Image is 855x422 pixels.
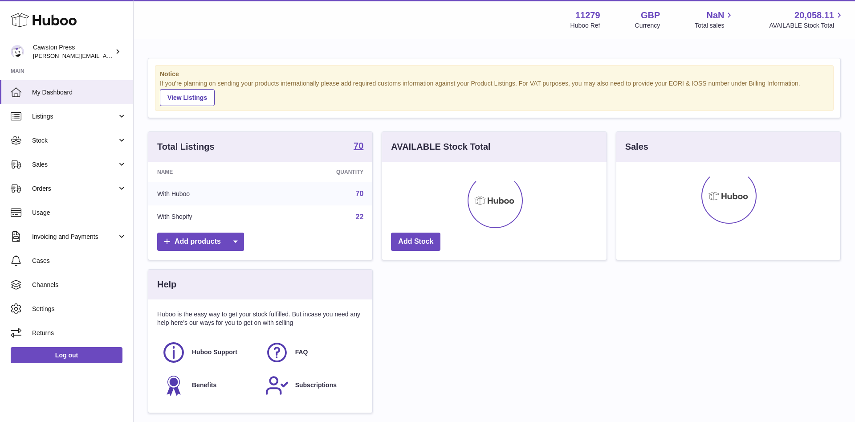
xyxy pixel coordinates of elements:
span: Returns [32,329,126,337]
h3: AVAILABLE Stock Total [391,141,490,153]
a: NaN Total sales [695,9,734,30]
div: Currency [635,21,660,30]
a: 20,058.11 AVAILABLE Stock Total [769,9,844,30]
th: Name [148,162,269,182]
span: Usage [32,209,126,217]
img: thomas.carson@cawstonpress.com [11,45,24,58]
strong: GBP [641,9,660,21]
a: Subscriptions [265,373,359,397]
span: Sales [32,160,117,169]
span: Benefits [192,381,216,389]
strong: 11279 [575,9,600,21]
span: FAQ [295,348,308,356]
span: Listings [32,112,117,121]
a: FAQ [265,340,359,365]
a: Log out [11,347,122,363]
span: Huboo Support [192,348,237,356]
div: If you're planning on sending your products internationally please add required customs informati... [160,79,829,106]
a: Benefits [162,373,256,397]
span: Orders [32,184,117,193]
span: Settings [32,305,126,313]
td: With Huboo [148,182,269,205]
a: 22 [356,213,364,221]
strong: Notice [160,70,829,78]
span: My Dashboard [32,88,126,97]
a: 70 [356,190,364,197]
span: Total sales [695,21,734,30]
a: Add products [157,233,244,251]
strong: 70 [354,141,363,150]
h3: Help [157,279,176,291]
h3: Total Listings [157,141,215,153]
a: View Listings [160,89,215,106]
span: Cases [32,257,126,265]
td: With Shopify [148,205,269,229]
h3: Sales [625,141,648,153]
th: Quantity [269,162,372,182]
span: AVAILABLE Stock Total [769,21,844,30]
span: NaN [706,9,724,21]
span: Channels [32,281,126,289]
span: 20,058.11 [794,9,834,21]
p: Huboo is the easy way to get your stock fulfilled. But incase you need any help here's our ways f... [157,310,363,327]
span: Stock [32,136,117,145]
a: Huboo Support [162,340,256,365]
span: Subscriptions [295,381,337,389]
span: [PERSON_NAME][EMAIL_ADDRESS][PERSON_NAME][DOMAIN_NAME] [33,52,226,59]
a: 70 [354,141,363,152]
a: Add Stock [391,233,440,251]
div: Cawston Press [33,43,113,60]
span: Invoicing and Payments [32,233,117,241]
div: Huboo Ref [570,21,600,30]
